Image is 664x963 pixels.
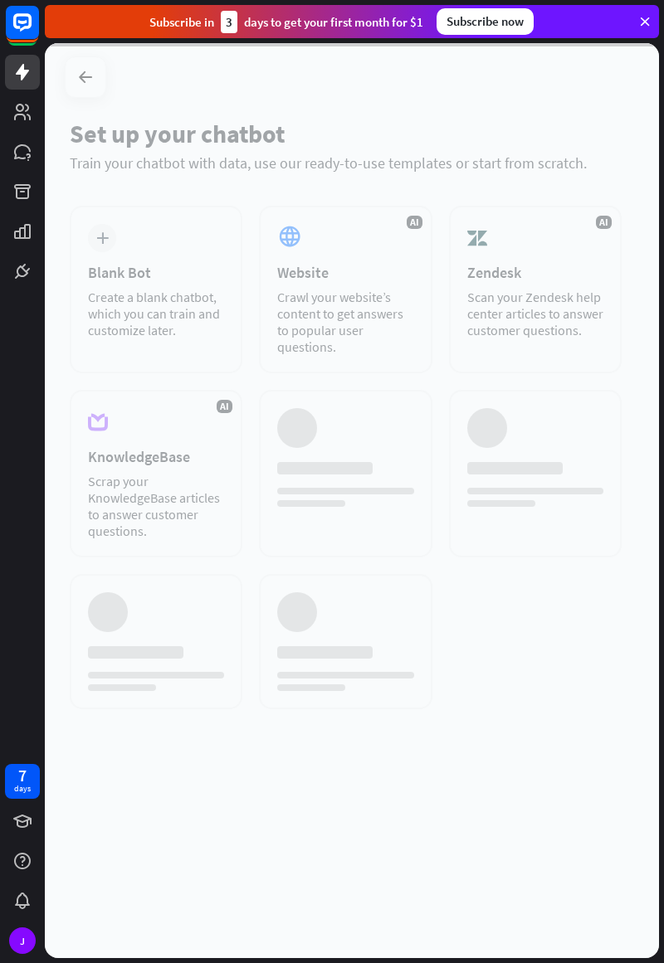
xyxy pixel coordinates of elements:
div: J [9,927,36,954]
div: Subscribe now [437,8,534,35]
div: 3 [221,11,237,33]
div: 7 [18,768,27,783]
div: Subscribe in days to get your first month for $1 [149,11,423,33]
div: days [14,783,31,795]
a: 7 days [5,764,40,799]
